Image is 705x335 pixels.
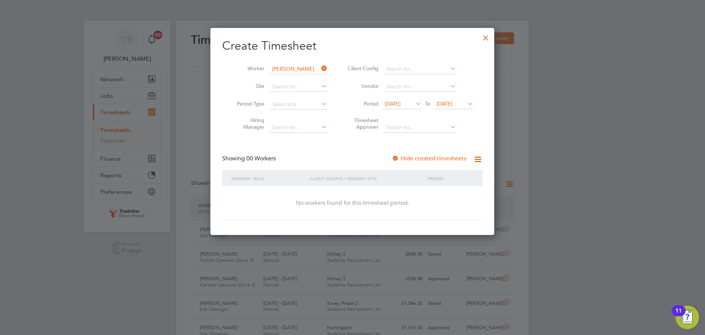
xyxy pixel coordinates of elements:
label: Client Config [346,65,379,72]
div: Worker / Role [229,170,308,187]
label: Worker [231,65,264,72]
input: Search for... [270,82,327,92]
label: Site [231,83,264,89]
label: Hide created timesheets [392,155,466,162]
input: Select one [270,99,327,110]
label: Vendor [346,83,379,89]
input: Search for... [384,64,456,74]
input: Search for... [384,122,456,133]
div: No workers found for this timesheet period. [229,199,475,207]
div: Period [426,170,475,187]
div: Showing [222,155,277,163]
label: Period [346,100,379,107]
button: Open Resource Center, 11 new notifications [676,306,699,329]
label: Period Type [231,100,264,107]
label: Hiring Manager [231,117,264,130]
label: Timesheet Approver [346,117,379,130]
span: [DATE] [385,100,401,107]
input: Search for... [270,122,327,133]
h2: Create Timesheet [222,38,482,54]
span: To [423,99,433,108]
div: 11 [675,311,682,320]
div: Client Config / Vendor / Site [308,170,426,187]
span: 00 Workers [246,155,276,162]
input: Search for... [270,64,327,74]
input: Search for... [384,82,456,92]
span: [DATE] [437,100,452,107]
